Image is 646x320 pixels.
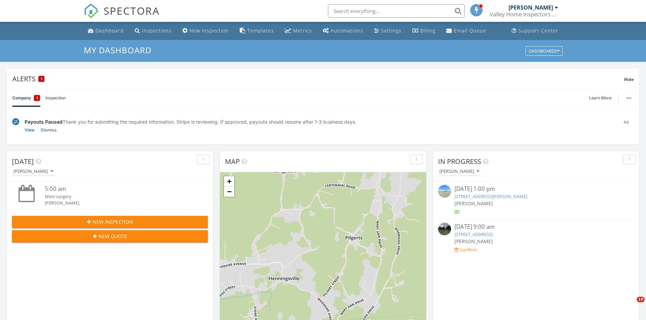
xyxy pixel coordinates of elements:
a: Email Queue [444,25,489,37]
span: Payouts Paused [25,119,63,125]
a: Learn More [589,95,616,101]
a: Settings [371,25,404,37]
a: [DATE] 1:00 pm [STREET_ADDRESS][PERSON_NAME] [PERSON_NAME] [438,185,634,215]
a: Inspections [132,25,174,37]
div: Dashboard [95,27,124,34]
div: Inspections [142,27,172,34]
div: Thank you for submitting the required information. Stripe is reviewing. If approved, payouts shou... [25,118,613,125]
img: ellipsis-632cfdd7c38ec3a7d453.svg [627,97,631,99]
div: [PERSON_NAME] [45,200,192,206]
div: Confirm [460,247,477,252]
img: streetview [438,185,451,198]
div: [PERSON_NAME] [13,169,53,174]
span: In Progress [438,157,481,166]
div: Metrics [293,27,312,34]
img: under-review-2fe708636b114a7f4b8d.svg [12,118,19,125]
span: 10 [637,297,645,302]
iframe: Intercom live chat [623,297,639,313]
a: Company [12,89,40,107]
div: Email Queue [454,27,486,34]
div: [PERSON_NAME] [439,169,479,174]
span: New Inspection [93,218,133,225]
a: Zoom out [224,186,234,197]
span: 1 [41,76,42,81]
a: Metrics [282,25,315,37]
div: Settings [381,27,401,34]
input: Search everything... [328,4,465,18]
button: [PERSON_NAME] [438,167,480,176]
div: Alerts [12,74,624,83]
div: Mimi surgery [45,193,192,200]
div: [DATE] 1:00 pm [454,185,618,193]
button: Dashboards [526,46,563,56]
a: SPECTORA [84,9,160,24]
a: Confirm [454,247,477,253]
div: New Inspection [189,27,229,34]
div: [PERSON_NAME] [509,4,553,11]
a: Dismiss [41,127,57,134]
div: [DATE] 9:00 am [454,223,618,231]
span: [PERSON_NAME] [454,200,493,207]
div: 4d [618,118,634,134]
img: streetview [438,223,451,236]
div: 5:00 am [45,185,192,193]
a: Automations (Basic) [320,25,366,37]
div: Billing [420,27,435,34]
div: Support Center [518,27,558,34]
a: [STREET_ADDRESS] [454,231,493,237]
span: SPECTORA [104,3,160,18]
a: Zoom in [224,176,234,186]
a: Support Center [509,25,561,37]
button: [PERSON_NAME] [12,167,54,176]
span: New Quote [98,233,127,240]
span: [DATE] [12,157,34,166]
a: Dashboard [85,25,127,37]
div: Templates [247,27,274,34]
span: Map [225,157,240,166]
button: New Inspection [12,216,208,228]
span: [PERSON_NAME] [454,238,493,245]
div: Valley Home Inspectors LLC [490,11,558,18]
a: New Inspection [180,25,232,37]
span: Hide [624,76,634,82]
a: Inspection [45,89,66,107]
div: Dashboards [529,48,559,53]
img: The Best Home Inspection Software - Spectora [84,3,99,18]
a: View [25,127,35,134]
a: [STREET_ADDRESS][PERSON_NAME] [454,193,527,199]
span: 1 [36,95,38,101]
a: [DATE] 9:00 am [STREET_ADDRESS] [PERSON_NAME] Confirm [438,223,634,253]
a: Templates [237,25,277,37]
a: Billing [410,25,438,37]
div: Automations [331,27,363,34]
span: My Dashboard [84,44,151,56]
button: New Quote [12,230,208,242]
